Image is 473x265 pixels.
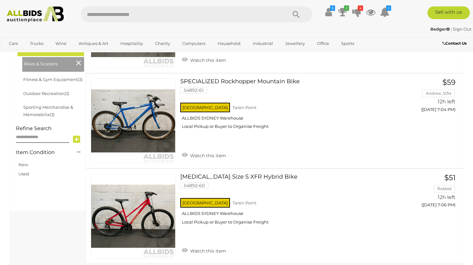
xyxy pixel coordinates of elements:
[151,38,174,49] a: Charity
[430,26,451,32] a: Bedger
[344,5,349,11] i: 2
[26,38,47,49] a: Trucks
[405,174,457,211] a: $51 Robbid 12h left ([DATE] 7:06 PM)
[78,77,82,82] span: (3)
[185,78,396,134] a: SPECIALIZED Rockhopper Mountain Bike 54892-61 [GEOGRAPHIC_DATA] Taren Point ALLBIDS SYDNEY Wareho...
[337,38,358,49] a: Sports
[281,38,309,49] a: Jewellery
[358,5,363,11] i: 4
[185,174,396,230] a: [MEDICAL_DATA] Size S XFR Hybrid Bike 54892-60 [GEOGRAPHIC_DATA] Taren Point ALLBIDS SYDNEY Wareh...
[430,26,450,32] strong: Bedger
[23,77,82,82] a: Fitness & Gym Equipment(3)
[352,6,362,18] a: 4
[18,171,29,176] a: Used
[178,38,210,49] a: Computers
[189,153,226,158] span: Watch this item
[4,6,67,22] img: Allbids.com.au
[386,5,391,11] i: 2
[324,6,333,18] a: $
[280,6,312,22] button: Search
[24,59,72,68] span: Bikes & Scooters
[442,41,467,46] b: Contact Us
[116,38,147,49] a: Hospitality
[16,126,84,131] h4: Refine Search
[23,91,69,96] a: Outdoor Recreation(3)
[330,5,335,11] i: $
[180,150,228,160] a: Watch this item
[249,38,277,49] a: Industrial
[18,162,28,167] a: New
[338,6,348,18] a: 2
[64,91,69,96] span: (3)
[16,150,67,155] h4: Item Condition
[180,55,228,64] a: Watch this item
[180,246,228,255] a: Watch this item
[427,6,470,19] a: Sell with us
[5,49,58,60] a: [GEOGRAPHIC_DATA]
[189,57,226,63] span: Watch this item
[405,78,457,116] a: $59 Andrew_1234 12h left ([DATE] 7:04 PM)
[442,40,468,47] a: Contact Us
[5,38,22,49] a: Cars
[75,38,112,49] a: Antiques & Art
[189,248,226,254] span: Watch this item
[50,112,54,117] span: (3)
[442,78,455,87] span: $59
[23,105,73,117] a: Sporting Merchandise & Memorabilia(3)
[313,38,333,49] a: Office
[380,6,390,18] a: 2
[444,173,455,182] span: $51
[51,38,71,49] a: Wine
[213,38,245,49] a: Household
[453,26,471,32] a: Sign Out
[451,26,452,32] span: |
